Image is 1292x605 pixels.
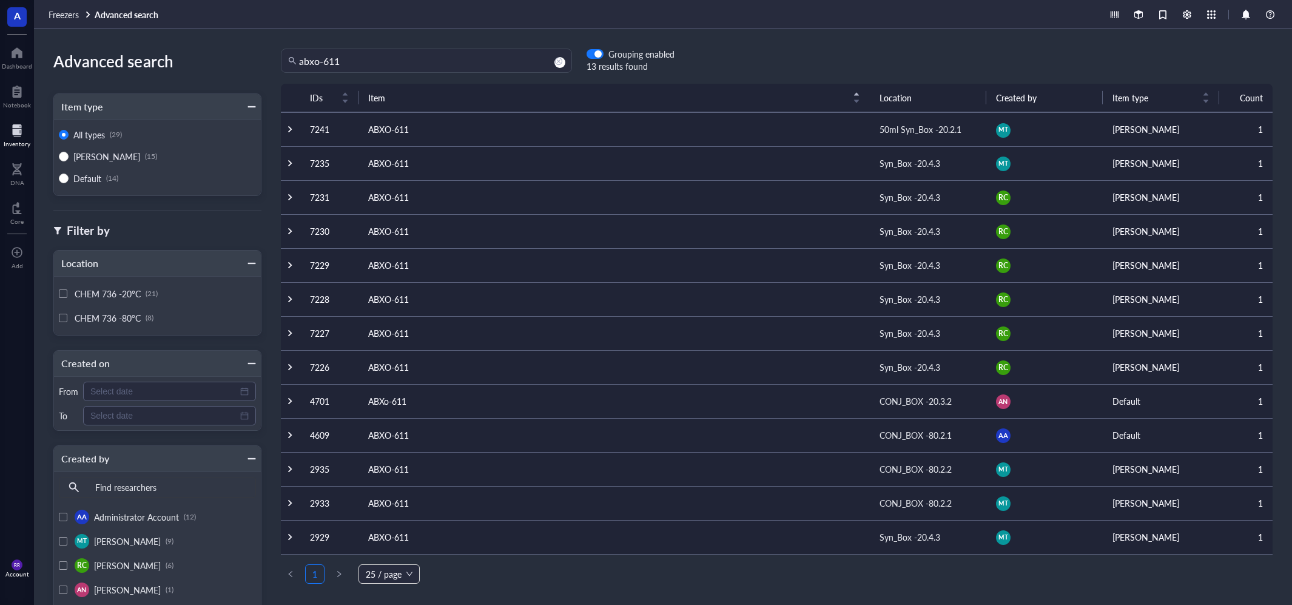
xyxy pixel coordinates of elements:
div: Filter by [67,222,110,239]
span: AA [77,512,86,522]
td: 2933 [300,486,358,520]
div: CONJ_BOX -80.2.2 [880,462,952,476]
td: 4609 [300,418,358,452]
div: (6) [166,561,173,570]
td: 1 [1219,486,1273,520]
span: AA [998,430,1008,441]
td: ABXO-611 [358,316,870,350]
td: 7231 [300,180,358,214]
div: CONJ_BOX -80.2.2 [880,496,952,510]
div: (1) [166,585,173,595]
li: Next Page [329,564,349,584]
td: 1 [1219,214,1273,248]
td: 1 [1219,418,1273,452]
td: 1 [1219,248,1273,282]
td: 7227 [300,316,358,350]
a: Inventory [4,121,30,147]
div: Page Size [358,564,420,584]
td: ABXO-611 [358,282,870,316]
td: 1 [1219,112,1273,146]
a: DNA [10,160,24,186]
span: [PERSON_NAME] [94,559,161,572]
button: right [329,564,349,584]
div: From [59,386,78,397]
span: CHEM 736 -80°C [75,312,141,324]
td: [PERSON_NAME] [1103,248,1219,282]
td: [PERSON_NAME] [1103,520,1219,554]
span: MT [998,465,1008,474]
div: (8) [146,313,153,323]
td: ABXO-611 [358,452,870,486]
a: Advanced search [95,9,161,20]
span: RC [77,560,87,571]
th: Location [870,84,986,112]
td: [PERSON_NAME] [1103,146,1219,180]
div: (14) [106,174,118,183]
span: RC [998,294,1008,305]
button: left [281,564,300,584]
span: All types [73,129,105,141]
li: 1 [305,564,325,584]
td: ABXo-611 [358,384,870,418]
td: 7241 [300,112,358,146]
span: MT [998,499,1008,508]
li: Previous Page [281,564,300,584]
td: [PERSON_NAME] [1103,214,1219,248]
td: 7228 [300,282,358,316]
span: RC [998,362,1008,373]
td: 2929 [300,520,358,554]
td: ABXO-611 [358,112,870,146]
div: Syn_Box -20.4.3 [880,360,940,374]
span: AN [998,397,1008,407]
td: ABXO-611 [358,146,870,180]
div: Syn_Box -20.4.3 [880,191,940,204]
div: Core [10,218,24,225]
span: Item type [1112,91,1195,104]
span: MT [998,159,1008,168]
th: Created by [986,84,1103,112]
div: Add [12,262,23,269]
td: 7226 [300,350,358,384]
div: Syn_Box -20.4.3 [880,225,940,238]
span: RC [998,260,1008,271]
th: Count [1219,84,1273,112]
td: [PERSON_NAME] [1103,486,1219,520]
div: Syn_Box -20.4.3 [880,530,940,544]
td: 1 [1219,452,1273,486]
td: ABXO-611 [358,520,870,554]
span: Administrator Account [94,511,179,523]
div: (12) [184,512,196,522]
input: Select date [90,409,238,422]
td: Default [1103,418,1219,452]
div: CONJ_BOX -20.3.2 [880,394,952,408]
span: Item [368,91,846,104]
div: Syn_Box -20.4.3 [880,292,940,306]
td: ABXO-611 [358,418,870,452]
td: 4701 [300,384,358,418]
a: Freezers [49,9,92,20]
span: Default [73,172,101,184]
td: ABXO-611 [358,214,870,248]
th: Item type [1103,84,1219,112]
div: Inventory [4,140,30,147]
span: A [14,8,21,23]
div: CONJ_BOX -80.2.1 [880,428,952,442]
div: 13 results found [587,59,675,73]
div: (15) [145,152,157,161]
td: ABXO-611 [358,248,870,282]
td: Default [1103,384,1219,418]
td: 7230 [300,214,358,248]
div: Account [5,570,29,578]
th: IDs [300,84,358,112]
td: ABXO-611 [358,350,870,384]
input: Select date [90,385,238,398]
span: MT [77,536,86,546]
td: ABXO-611 [358,486,870,520]
td: 1 [1219,180,1273,214]
th: Item [358,84,870,112]
div: Created on [54,355,110,372]
div: Advanced search [53,49,261,74]
a: Dashboard [2,43,32,70]
a: 1 [306,565,324,583]
div: 50ml Syn_Box -20.2.1 [880,123,961,136]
